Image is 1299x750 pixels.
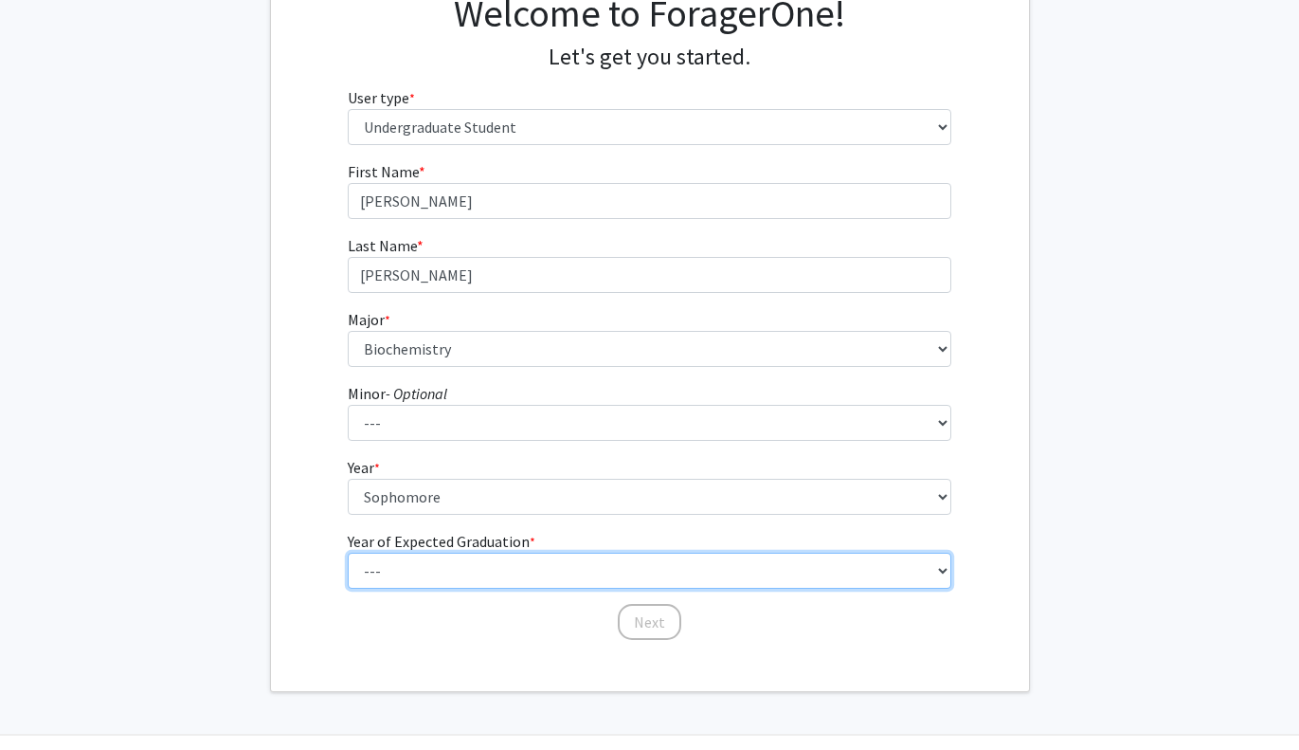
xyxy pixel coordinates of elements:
[348,236,417,255] span: Last Name
[618,604,681,640] button: Next
[348,382,447,405] label: Minor
[348,530,535,553] label: Year of Expected Graduation
[14,665,81,736] iframe: Chat
[348,308,390,331] label: Major
[386,384,447,403] i: - Optional
[348,86,415,109] label: User type
[348,162,419,181] span: First Name
[348,456,380,479] label: Year
[348,44,951,71] h4: Let's get you started.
